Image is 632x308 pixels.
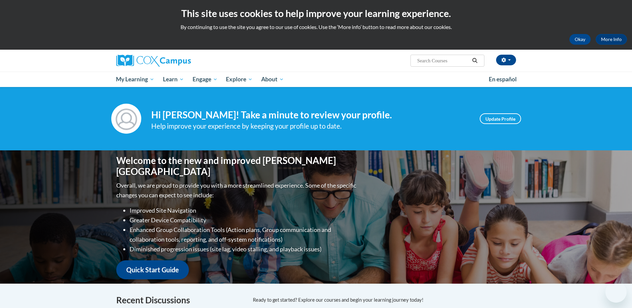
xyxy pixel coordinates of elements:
li: Improved Site Navigation [130,206,358,215]
div: Help improve your experience by keeping your profile up to date. [151,121,470,132]
span: Engage [193,75,218,83]
img: Cox Campus [116,55,191,67]
img: Profile Image [111,104,141,134]
button: Search [470,57,480,65]
button: Okay [569,34,591,45]
div: Main menu [106,72,526,87]
span: Explore [226,75,253,83]
span: En español [489,76,517,83]
a: En español [484,72,521,86]
p: Overall, we are proud to provide you with a more streamlined experience. Some of the specific cha... [116,181,358,200]
button: Account Settings [496,55,516,65]
span: Learn [163,75,184,83]
a: Explore [222,72,257,87]
li: Diminished progression issues (site lag, video stalling, and playback issues) [130,244,358,254]
a: More Info [596,34,627,45]
a: My Learning [112,72,159,87]
p: By continuing to use the site you agree to our use of cookies. Use the ‘More info’ button to read... [5,23,627,31]
h4: Hi [PERSON_NAME]! Take a minute to review your profile. [151,109,470,121]
li: Greater Device Compatibility [130,215,358,225]
li: Enhanced Group Collaboration Tools (Action plans, Group communication and collaboration tools, re... [130,225,358,244]
a: Quick Start Guide [116,260,189,279]
h2: This site uses cookies to help improve your learning experience. [5,7,627,20]
input: Search Courses [416,57,470,65]
a: Cox Campus [116,55,243,67]
a: Learn [159,72,188,87]
a: About [257,72,288,87]
h1: Welcome to the new and improved [PERSON_NAME][GEOGRAPHIC_DATA] [116,155,358,177]
a: Engage [188,72,222,87]
span: About [261,75,284,83]
a: Update Profile [480,113,521,124]
iframe: Button to launch messaging window [605,281,627,303]
span: My Learning [116,75,154,83]
h4: Recent Discussions [116,294,243,307]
